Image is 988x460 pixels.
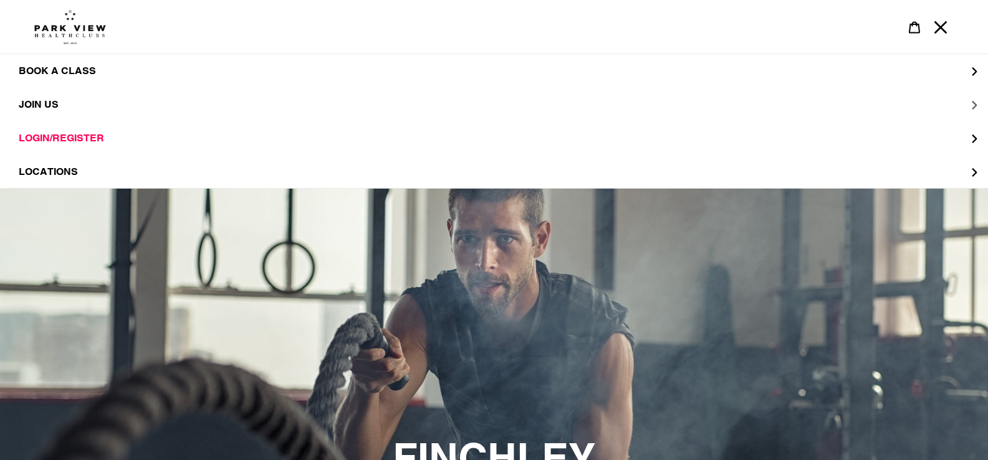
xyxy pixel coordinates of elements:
span: JOIN US [19,98,59,111]
span: LOGIN/REGISTER [19,132,104,144]
span: BOOK A CLASS [19,65,96,77]
img: Park view health clubs is a gym near you. [34,9,106,44]
button: Menu [928,14,954,40]
span: LOCATIONS [19,166,78,177]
